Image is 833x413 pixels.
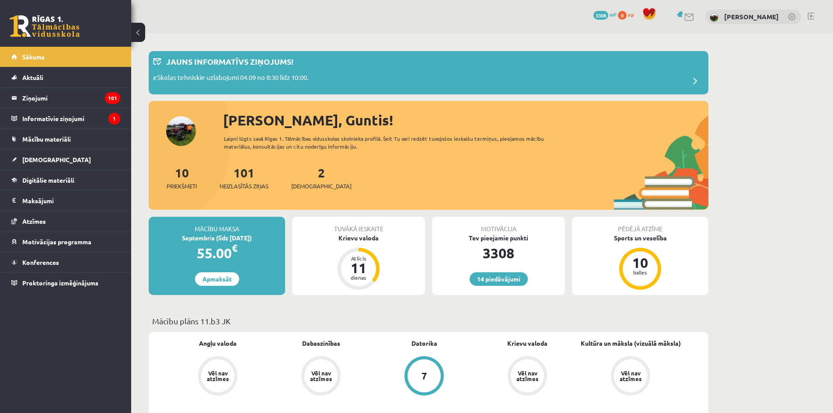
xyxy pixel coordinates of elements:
[22,258,59,266] span: Konferences
[22,135,71,143] span: Mācību materiāli
[22,88,120,108] legend: Ziņojumi
[22,53,45,61] span: Sākums
[232,242,237,254] span: €
[167,182,197,191] span: Priekšmeti
[22,217,46,225] span: Atzīmes
[22,73,43,81] span: Aktuāli
[22,156,91,163] span: [DEMOGRAPHIC_DATA]
[432,233,565,243] div: Tev pieejamie punkti
[581,339,681,348] a: Kultūra un māksla (vizuālā māksla)
[11,252,120,272] a: Konferences
[627,256,653,270] div: 10
[108,113,120,125] i: 1
[220,165,268,191] a: 101Neizlasītās ziņas
[515,370,540,382] div: Vēl nav atzīmes
[292,217,425,233] div: Tuvākā ieskaite
[11,232,120,252] a: Motivācijas programma
[206,370,230,382] div: Vēl nav atzīmes
[22,279,98,287] span: Proktoringa izmēģinājums
[167,165,197,191] a: 10Priekšmeti
[166,356,269,397] a: Vēl nav atzīmes
[153,73,309,85] p: eSkolas tehniskie uzlabojumi 04.09 no 8:30 līdz 10:00.
[291,182,352,191] span: [DEMOGRAPHIC_DATA]
[470,272,528,286] a: 14 piedāvājumi
[269,356,373,397] a: Vēl nav atzīmes
[345,275,372,280] div: dienas
[476,356,579,397] a: Vēl nav atzīmes
[593,11,617,18] a: 3308 mP
[166,56,293,67] p: Jauns informatīvs ziņojums!
[345,256,372,261] div: Atlicis
[11,149,120,170] a: [DEMOGRAPHIC_DATA]
[11,67,120,87] a: Aktuāli
[10,15,80,37] a: Rīgas 1. Tālmācības vidusskola
[710,13,718,22] img: Guntis Smalkais
[572,233,708,291] a: Sports un veselība 10 balles
[149,233,285,243] div: Septembris (līdz [DATE])
[11,47,120,67] a: Sākums
[224,135,560,150] div: Laipni lūgts savā Rīgas 1. Tālmācības vidusskolas skolnieka profilā. Šeit Tu vari redzēt tuvojošo...
[11,129,120,149] a: Mācību materiāli
[149,217,285,233] div: Mācību maksa
[292,233,425,291] a: Krievu valoda Atlicis 11 dienas
[199,339,237,348] a: Angļu valoda
[593,11,608,20] span: 3308
[373,356,476,397] a: 7
[153,56,704,90] a: Jauns informatīvs ziņojums! eSkolas tehniskie uzlabojumi 04.09 no 8:30 līdz 10:00.
[11,191,120,211] a: Maksājumi
[432,217,565,233] div: Motivācija
[220,182,268,191] span: Neizlasītās ziņas
[11,170,120,190] a: Digitālie materiāli
[610,11,617,18] span: mP
[507,339,547,348] a: Krievu valoda
[22,238,91,246] span: Motivācijas programma
[618,11,638,18] a: 0 xp
[572,233,708,243] div: Sports un veselība
[22,191,120,211] legend: Maksājumi
[152,315,705,327] p: Mācību plāns 11.b3 JK
[628,11,634,18] span: xp
[724,12,779,21] a: [PERSON_NAME]
[105,92,120,104] i: 101
[11,108,120,128] a: Informatīvie ziņojumi1
[345,261,372,275] div: 11
[22,108,120,128] legend: Informatīvie ziņojumi
[627,270,653,275] div: balles
[149,243,285,264] div: 55.00
[195,272,239,286] a: Apmaksāt
[11,211,120,231] a: Atzīmes
[432,243,565,264] div: 3308
[618,370,643,382] div: Vēl nav atzīmes
[292,233,425,243] div: Krievu valoda
[11,88,120,108] a: Ziņojumi101
[579,356,682,397] a: Vēl nav atzīmes
[422,371,427,381] div: 7
[11,273,120,293] a: Proktoringa izmēģinājums
[223,110,708,131] div: [PERSON_NAME], Guntis!
[572,217,708,233] div: Pēdējā atzīme
[411,339,437,348] a: Datorika
[618,11,627,20] span: 0
[291,165,352,191] a: 2[DEMOGRAPHIC_DATA]
[309,370,333,382] div: Vēl nav atzīmes
[302,339,340,348] a: Dabaszinības
[22,176,74,184] span: Digitālie materiāli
